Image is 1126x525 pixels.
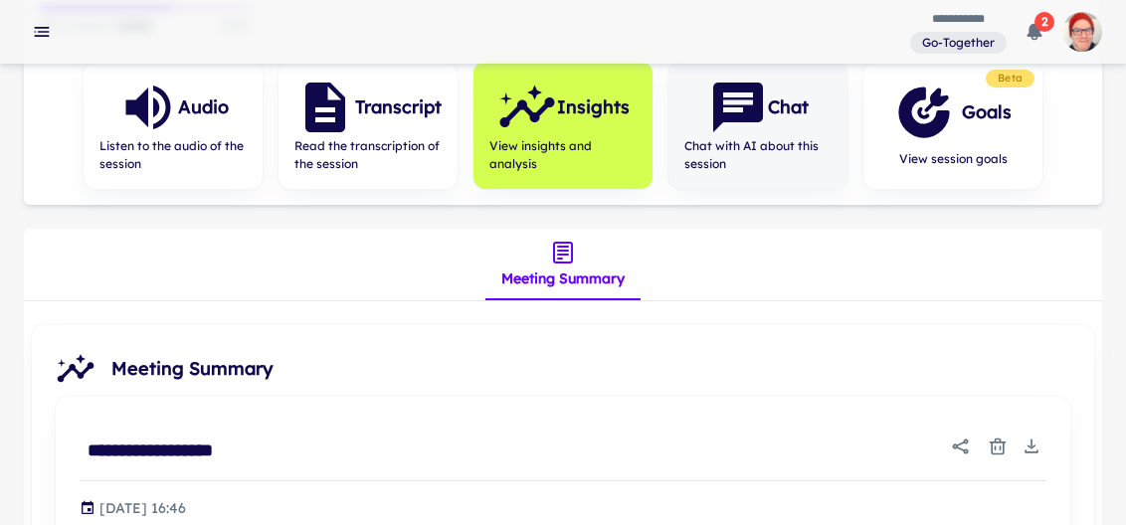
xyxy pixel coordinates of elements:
button: Download [1017,432,1046,461]
button: AudioListen to the audio of the session [84,62,263,189]
span: Read the transcription of the session [294,137,442,173]
span: Chat with AI about this session [684,137,832,173]
button: GoalsView session goals [863,62,1042,189]
img: photoURL [1062,12,1102,52]
button: Share report [943,429,979,464]
span: View session goals [894,150,1012,168]
span: View insights and analysis [489,137,637,173]
h6: Audio [178,93,229,121]
span: Beta [990,71,1031,87]
h6: Goals [962,98,1012,126]
button: InsightsView insights and analysis [473,62,653,189]
div: insights tabs [485,229,641,300]
h6: Transcript [355,93,442,121]
button: Meeting Summary [485,229,641,300]
span: You are a member of this workspace. Contact your workspace owner for assistance. [910,30,1007,55]
button: Delete [983,432,1013,461]
button: 2 [1015,12,1054,52]
span: 2 [1034,12,1054,32]
span: Go-Together [914,34,1003,52]
h6: Insights [557,93,630,121]
span: Meeting Summary [111,355,1078,383]
span: Listen to the audio of the session [99,137,247,173]
p: Generated at [99,497,186,519]
button: TranscriptRead the transcription of the session [279,62,458,189]
button: ChatChat with AI about this session [668,62,847,189]
h6: Chat [768,93,809,121]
